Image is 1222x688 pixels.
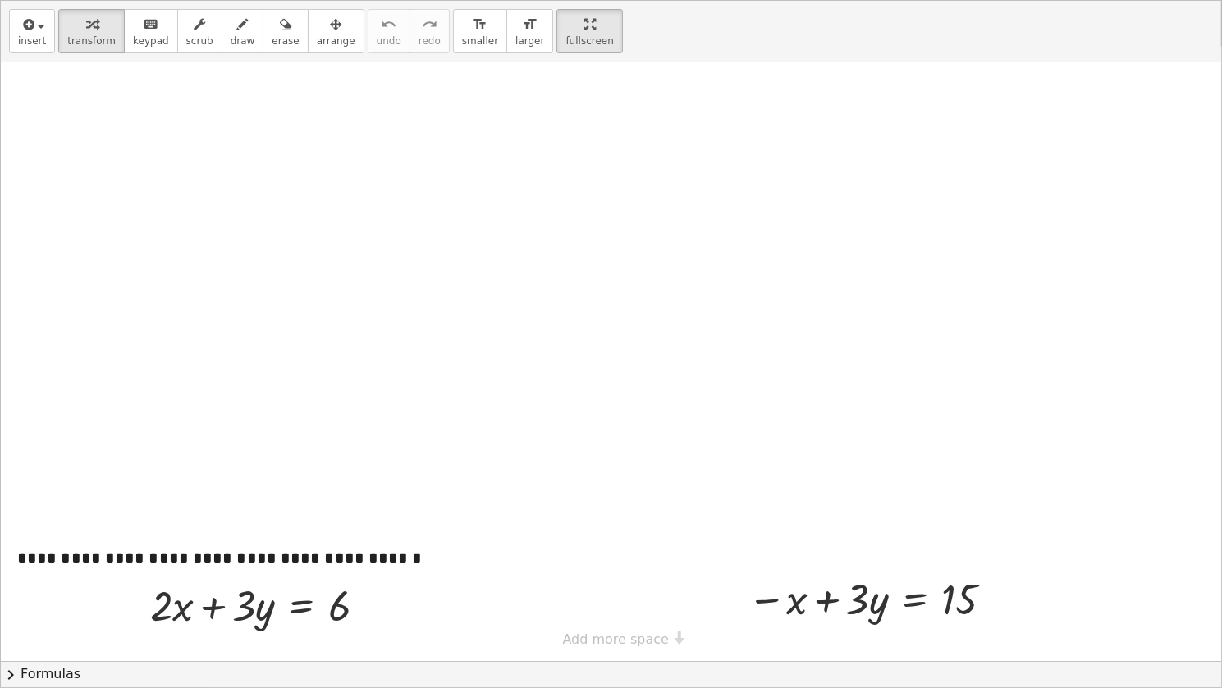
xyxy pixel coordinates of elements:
[231,35,255,47] span: draw
[1,665,21,685] span: chevron_right
[462,35,498,47] span: smaller
[506,9,553,53] button: format_sizelarger
[453,9,507,53] button: format_sizesmaller
[472,15,487,34] i: format_size
[556,9,622,53] button: fullscreen
[522,15,538,34] i: format_size
[563,631,670,647] span: Add more space
[381,15,396,34] i: undo
[133,35,169,47] span: keypad
[186,35,213,47] span: scrub
[143,15,158,34] i: keyboard
[419,35,441,47] span: redo
[368,9,410,53] button: undoundo
[263,9,308,53] button: erase
[58,9,125,53] button: transform
[1,661,1221,687] button: chevron_rightFormulas
[317,35,355,47] span: arrange
[565,35,613,47] span: fullscreen
[308,9,364,53] button: arrange
[410,9,450,53] button: redoredo
[222,9,264,53] button: draw
[177,9,222,53] button: scrub
[515,35,544,47] span: larger
[9,9,55,53] button: insert
[377,35,401,47] span: undo
[422,15,437,34] i: redo
[18,35,46,47] span: insert
[67,35,116,47] span: transform
[124,9,178,53] button: keyboardkeypad
[272,35,299,47] span: erase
